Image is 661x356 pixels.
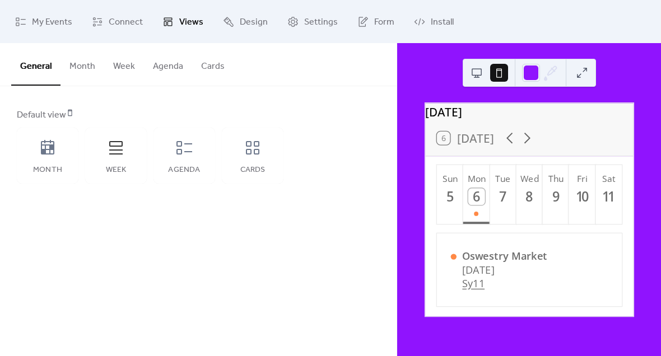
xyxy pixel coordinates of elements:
[516,165,542,224] button: Wed8
[192,43,234,85] button: Cards
[240,13,268,31] span: Design
[462,277,547,291] a: Sy11
[595,165,621,224] button: Sat11
[425,103,634,120] div: [DATE]
[109,13,143,31] span: Connect
[542,165,569,224] button: Thu9
[436,165,463,224] button: Sun5
[547,172,565,185] div: Thu
[32,13,72,31] span: My Events
[60,43,104,85] button: Month
[11,43,60,86] button: General
[406,4,462,39] a: Install
[441,172,459,185] div: Sun
[490,165,516,224] button: Tue7
[233,166,272,175] div: Cards
[468,188,485,204] div: 6
[179,13,203,31] span: Views
[463,165,490,224] button: Mon6
[569,165,595,224] button: Fri10
[7,4,81,39] a: My Events
[104,43,144,85] button: Week
[154,4,212,39] a: Views
[165,166,204,175] div: Agenda
[462,263,547,277] div: [DATE]
[144,43,192,85] button: Agenda
[574,188,590,204] div: 10
[467,172,485,185] div: Mon
[279,4,346,39] a: Settings
[96,166,136,175] div: Week
[441,188,458,204] div: 5
[600,188,616,204] div: 11
[431,13,454,31] span: Install
[83,4,151,39] a: Connect
[28,166,67,175] div: Month
[547,188,564,204] div: 9
[462,249,547,263] div: Oswestry Market
[349,4,403,39] a: Form
[17,109,378,122] div: Default view
[304,13,338,31] span: Settings
[573,172,591,185] div: Fri
[495,188,511,204] div: 7
[520,172,538,185] div: Wed
[599,172,617,185] div: Sat
[215,4,276,39] a: Design
[494,172,512,185] div: Tue
[521,188,537,204] div: 8
[374,13,394,31] span: Form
